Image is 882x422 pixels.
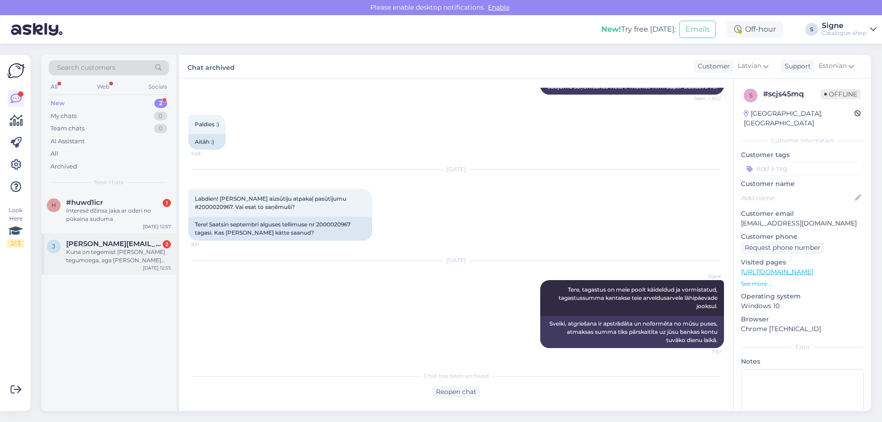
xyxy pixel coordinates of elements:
[154,99,167,108] div: 2
[805,23,818,36] div: S
[741,219,864,228] p: [EMAIL_ADDRESS][DOMAIN_NAME]
[143,264,171,271] div: [DATE] 12:55
[195,121,219,128] span: Paldies :)
[819,61,847,71] span: Estonian
[744,109,854,128] div: [GEOGRAPHIC_DATA], [GEOGRAPHIC_DATA]
[66,198,103,207] span: #huwd1icr
[424,372,489,380] span: Chat has been archived
[51,149,58,158] div: All
[822,22,866,29] div: Signe
[741,209,864,219] p: Customer email
[7,206,24,248] div: Look Here
[727,21,783,38] div: Off-hour
[51,137,85,146] div: AI Assistant
[741,162,864,175] input: Add a tag
[749,92,752,99] span: s
[741,280,864,288] p: See more ...
[57,63,115,73] span: Search customers
[763,89,820,100] div: # scjs45mq
[191,241,226,248] span: 8:31
[822,22,876,37] a: SigneCatalogue-shop
[741,357,864,366] p: Notes
[154,112,167,121] div: 0
[7,62,25,79] img: Askly Logo
[163,199,171,207] div: 1
[187,60,235,73] label: Chat archived
[601,24,676,35] div: Try free [DATE]:
[741,193,853,203] input: Add name
[51,112,77,121] div: My chats
[679,21,716,38] button: Emails
[741,301,864,311] p: Windows 10
[432,386,480,398] div: Reopen chat
[741,315,864,324] p: Browser
[51,162,77,171] div: Archived
[687,273,721,280] span: Signe
[741,268,813,276] a: [URL][DOMAIN_NAME]
[687,349,721,355] span: 7:57
[143,223,171,230] div: [DATE] 12:57
[154,124,167,133] div: 0
[51,124,85,133] div: Team chats
[781,62,811,71] div: Support
[741,324,864,334] p: Chrome [TECHNICAL_ID]
[820,89,861,99] span: Offline
[485,3,512,11] span: Enable
[188,134,226,150] div: Aitäh :)
[741,179,864,189] p: Customer name
[738,61,761,71] span: Latvian
[540,316,724,348] div: Sveiki, atgriešana ir apstrādāta un noformēta no mūsu puses, atmaksas summa tiks pārskaitīta uz j...
[66,207,171,223] div: Interesē džinsa jaka ar oderi no pūkaina auduma
[188,165,724,174] div: [DATE]
[7,239,24,248] div: 2 / 3
[694,62,730,71] div: Customer
[741,136,864,145] div: Customer information
[95,81,111,93] div: Web
[51,99,65,108] div: New
[147,81,169,93] div: Socials
[741,343,864,351] div: Extra
[601,25,621,34] b: New!
[66,240,162,248] span: janika.poola@gmail.com
[51,202,56,208] span: h
[741,292,864,301] p: Operating system
[163,240,171,248] div: 2
[741,232,864,242] p: Customer phone
[49,81,59,93] div: All
[188,217,372,241] div: Tere! Saatsin septembri alguses tellimuse nr 2000020967 tagasi. Kas [PERSON_NAME] kätte saanud?
[741,258,864,267] p: Visited pages
[94,178,124,186] span: New chats
[188,256,724,264] div: [DATE]
[195,195,348,210] span: Labdien! [PERSON_NAME] aizsūtīju atpakaļ pasūtījumu #2000020967. Vai esat to saņēmuši?
[66,248,171,264] div: Kuna on tegemist [PERSON_NAME] tegumoega, aga [PERSON_NAME] meeldi oversized look, siis telliksin...
[191,150,226,157] span: 9:28
[822,29,866,37] div: Catalogue-shop
[687,95,721,102] span: Seen ✓ 9:22
[559,286,719,309] span: Tere, tagastus on meie poolt käideldud ja vormistatud, tagastussumma kantakse teie arveldusarvele...
[741,242,824,254] div: Request phone number
[52,243,55,250] span: j
[741,150,864,160] p: Customer tags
